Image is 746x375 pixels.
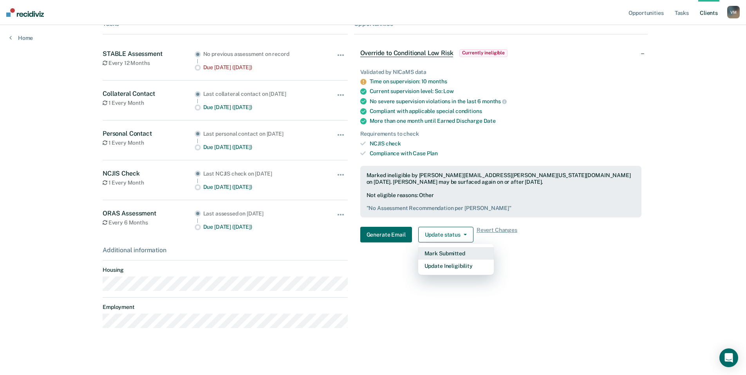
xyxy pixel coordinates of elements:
[103,140,195,146] div: 1 Every Month
[477,227,517,242] span: Revert Changes
[103,60,195,66] div: Every 12 Months
[370,150,642,157] div: Compliance with Case
[203,184,317,190] div: Due [DATE] ([DATE])
[203,104,317,111] div: Due [DATE] ([DATE])
[203,91,317,97] div: Last collateral contact on [DATE]
[418,260,494,272] button: Update Ineligibility
[103,100,195,106] div: 1 Every Month
[354,41,648,66] div: Override to Conditional Low RiskCurrently ineligible
[203,51,317,57] div: No previous assessment on record
[103,130,195,137] div: Personal Contact
[370,118,642,124] div: More than one month until Earned Discharge
[367,192,636,212] div: Not eligible reasons: Other
[360,49,453,57] span: Override to Conditional Low Risk
[370,88,642,95] div: Current supervision level: So:
[455,108,482,114] span: conditions
[103,246,347,254] div: Additional information
[9,34,33,41] a: Home
[203,170,317,177] div: Last NCJIS check on [DATE]
[103,304,347,310] dt: Employment
[367,205,636,212] pre: " No Assessment Recommendation per [PERSON_NAME] "
[370,78,642,85] div: Time on supervision: 10 months
[370,108,642,115] div: Compliant with applicable special
[427,150,438,156] span: Plan
[459,49,508,57] span: Currently ineligible
[386,140,401,147] span: check
[360,227,415,242] a: Navigate to form link
[103,90,195,97] div: Collateral Contact
[370,98,642,105] div: No severe supervision violations in the last 6
[727,6,740,18] div: V M
[360,69,642,75] div: Validated by NICaMS data
[203,210,317,217] div: Last assessed on [DATE]
[103,210,195,217] div: ORAS Assessment
[719,348,738,367] div: Open Intercom Messenger
[418,227,473,242] button: Update status
[484,118,496,124] span: Date
[103,179,195,186] div: 1 Every Month
[203,144,317,151] div: Due [DATE] ([DATE])
[203,224,317,230] div: Due [DATE] ([DATE])
[482,98,507,104] span: months
[103,170,195,177] div: NCJIS Check
[103,267,347,273] dt: Housing
[360,227,412,242] button: Generate Email
[6,8,44,17] img: Recidiviz
[103,219,195,226] div: Every 6 Months
[367,172,636,185] div: Marked ineligible by [PERSON_NAME][EMAIL_ADDRESS][PERSON_NAME][US_STATE][DOMAIN_NAME] on [DATE]. ...
[443,88,454,94] span: Low
[727,6,740,18] button: VM
[360,131,642,137] div: Requirements to check
[203,131,317,137] div: Last personal contact on [DATE]
[103,50,195,57] div: STABLE Assessment
[370,140,642,147] div: NCJIS
[203,64,317,71] div: Due [DATE] ([DATE])
[418,247,494,260] button: Mark Submitted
